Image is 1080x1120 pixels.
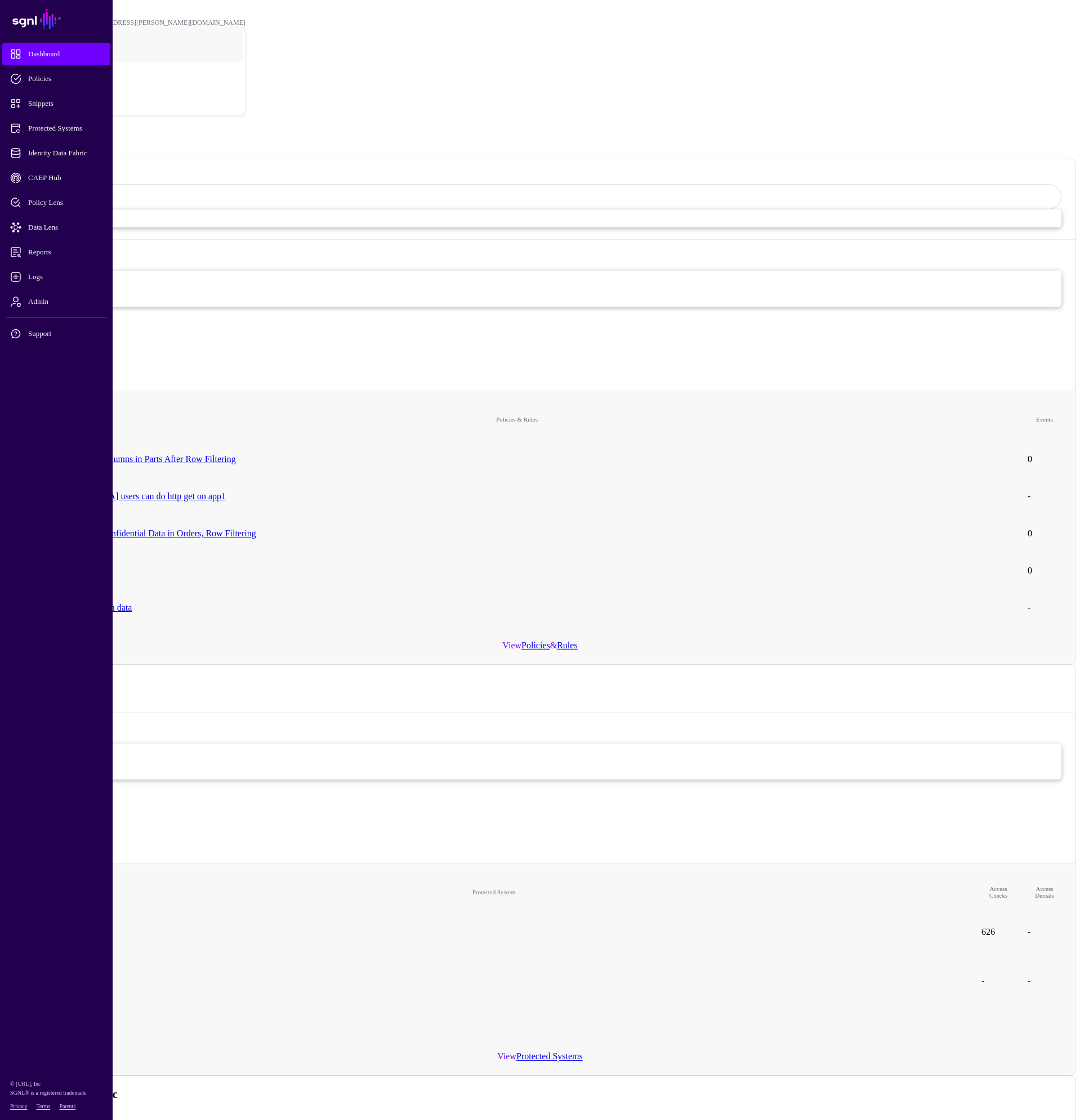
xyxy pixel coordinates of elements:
td: - [1022,951,1067,1011]
th: Access Denials [1022,872,1067,913]
h2: Dashboard [5,132,1075,147]
td: 626 [976,914,1021,950]
h3: Policies & Rules [19,171,1061,184]
a: POC [23,59,245,95]
a: Admin [2,290,110,313]
p: © [URL], Inc [10,1079,102,1088]
th: Protected System [13,872,975,913]
a: Policies [2,68,110,90]
div: View [5,1045,1075,1075]
span: Support [10,328,121,339]
span: CAEP Hub [10,172,121,183]
a: Data Lens [2,216,110,239]
td: - [976,951,1021,1011]
span: Policies [10,73,121,84]
span: Data Lens [10,222,121,233]
span: Identity Data Fabric [10,147,121,159]
a: Policy Lens [2,191,110,214]
div: Log out [23,98,245,106]
a: Protected Systems [516,1051,583,1061]
span: Protected Systems [10,123,121,134]
th: Access Checks [976,872,1021,913]
th: Events [1022,399,1067,440]
a: Logs [2,266,110,288]
a: SGNL [7,7,106,32]
a: Patents [59,1103,75,1109]
div: 626 [19,779,1061,806]
a: Policies [521,640,550,650]
span: Reports [10,247,121,258]
a: US Users Access Non-Confidential Data in Orders, Row Filtering [19,528,256,538]
span: Snippets [10,98,121,109]
td: 0 [1022,516,1067,552]
span: Admin [10,296,121,307]
a: Dashboard [2,43,110,65]
td: - [1022,478,1067,514]
div: 0 [19,307,1061,333]
div: View & [5,634,1075,664]
a: Reports [2,241,110,263]
span: Logs [10,271,121,283]
a: Privacy [10,1103,28,1109]
a: Identity Data Fabric [2,142,110,164]
a: Terms [37,1103,51,1109]
a: Rules [557,640,577,650]
div: [PERSON_NAME][EMAIL_ADDRESS][PERSON_NAME][DOMAIN_NAME] [23,19,246,27]
a: Protected Systems [2,117,110,140]
span: Dashboard [10,48,121,60]
h3: Identity Data Fabric [19,1088,1061,1101]
h3: Protected Systems [19,677,1061,690]
td: - [1022,590,1067,626]
span: Policy Lens [10,197,121,208]
a: CAEP Hub [2,167,110,189]
td: - [1022,914,1067,950]
th: Policies & Rules [13,399,1021,440]
td: 0 [1022,441,1067,477]
td: 0 [1022,553,1067,589]
a: [DEMOGRAPHIC_DATA] users can do http get on app1 [19,491,226,501]
strong: Events [19,247,1061,261]
a: Snippets [2,92,110,115]
p: SGNL® is a registered trademark [10,1088,102,1097]
a: US Users Can See All Columns in Parts After Row Filtering [19,454,236,464]
strong: Access Checks [19,719,1061,733]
